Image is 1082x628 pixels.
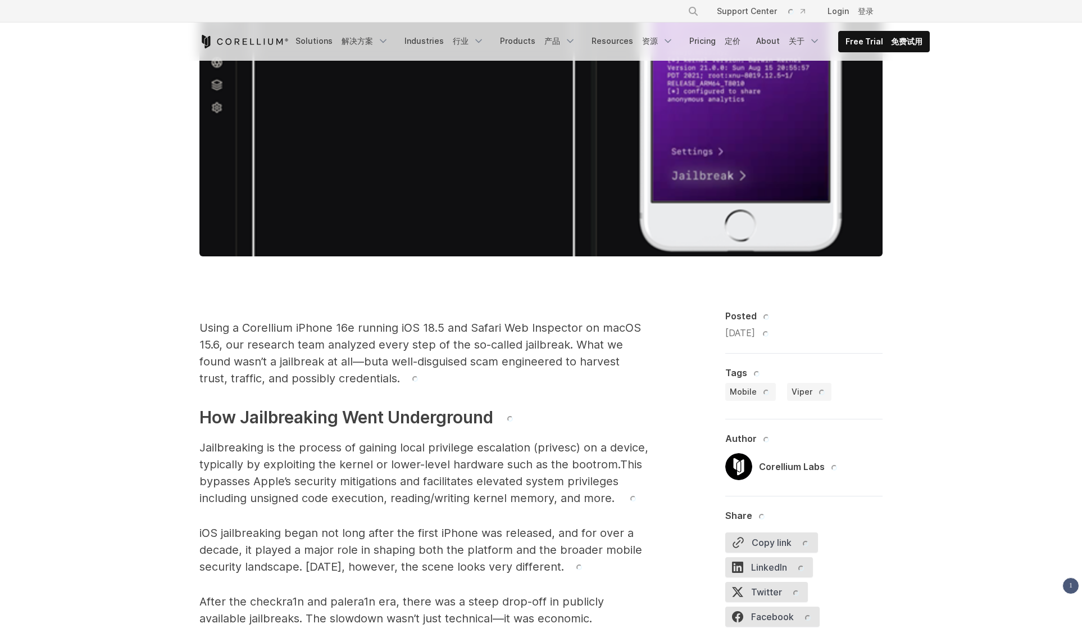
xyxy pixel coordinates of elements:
span: Using a Corellium iPhone 16e running iOS 18.5 and Safari Web Inspector on macOS 15.6, our researc... [199,321,641,368]
span: iOS jailbreaking began not long after the first iPhone was released, and for over a decade, it pl... [199,526,642,573]
a: Free Trial [839,31,929,52]
span: 1 [1,1,16,15]
font: 行业 [453,36,469,46]
span: Twitter [725,582,808,602]
a: Viper [787,383,831,401]
div: Posted [725,310,883,322]
div: Share [725,510,883,521]
a: Corellium Home [199,35,289,48]
button: Search [683,1,703,21]
span: [DATE] [725,327,771,338]
span: Viper [792,386,827,397]
a: Login [819,1,883,21]
button: Copy link [725,532,818,553]
span: Mobile [730,386,771,397]
font: 关于 [789,36,804,46]
span: Jailbreaking is the process of gaining local privilege escalation (privesc) on a device, typicall... [199,441,648,471]
div: Author [725,433,883,444]
a: Industries [398,31,491,51]
span: LinkedIn [725,557,813,577]
a: Products [493,31,583,51]
a: Twitter [725,582,815,607]
font: 解决方案 [342,36,373,46]
font: 产品 [544,36,560,46]
a: Support Center [708,1,814,21]
span: . [397,372,400,385]
a: LinkedIn [725,557,820,582]
font: 登录 [858,6,874,16]
a: Mobile [725,383,776,401]
span: a well-disguised scam engineered to harvest trust, traffic, and possibly credentials [199,355,620,385]
div: Navigation Menu [289,31,930,52]
a: About [749,31,827,51]
div: Tags [725,367,883,378]
font: 免费试用 [891,37,922,46]
span: This bypasses Apple’s security mitigations and facilitates elevated system privileges including u... [199,458,642,505]
a: Pricing [683,31,747,51]
div: Corellium Labs [759,460,839,473]
font: 资源 [642,36,658,46]
font: 定价 [725,36,740,46]
a: Solutions [289,31,395,51]
img: Corellium Labs [725,453,752,480]
span: Facebook [725,607,820,627]
span: How Jailbreaking Went Underground [199,407,493,427]
div: Navigation Menu [674,1,883,21]
a: Resources [585,31,680,51]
